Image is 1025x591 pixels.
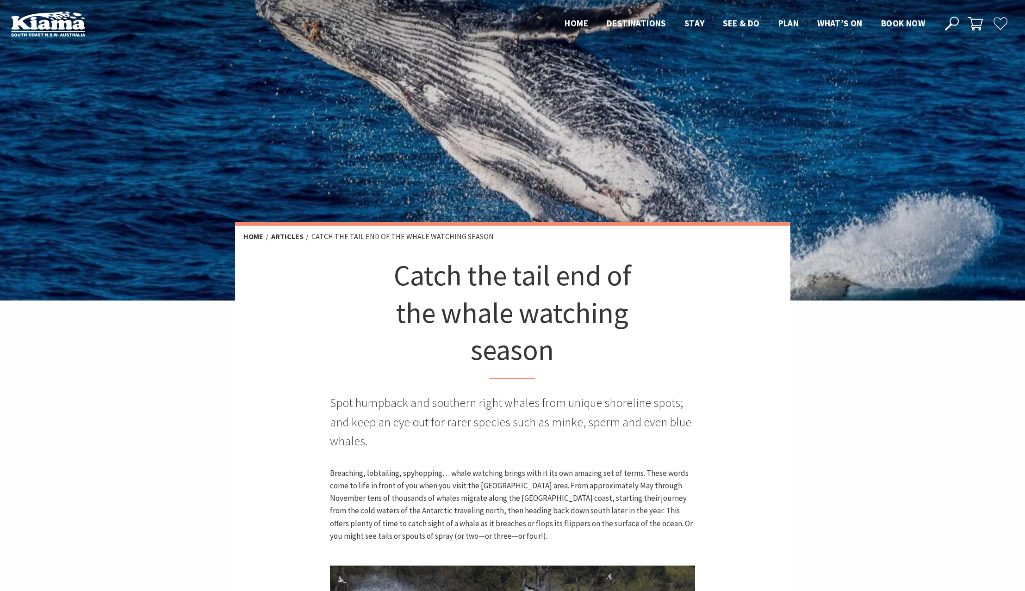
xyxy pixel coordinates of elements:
[607,18,666,29] span: Destinations
[311,231,494,243] li: Catch the tail end of the whale watching season
[271,232,304,241] a: Articles
[243,232,263,241] a: Home
[11,11,85,37] img: Kiama Logo
[881,18,925,29] span: Book now
[817,18,863,29] span: What’s On
[555,16,934,31] nav: Main Menu
[723,18,759,29] span: See & Do
[376,257,650,379] h1: Catch the tail end of the whale watching season
[330,393,695,451] p: Spot humpback and southern right whales from unique shoreline spots; and keep an eye out for rare...
[565,18,588,29] span: Home
[684,18,705,29] span: Stay
[778,18,799,29] span: Plan
[330,467,695,542] p: Breaching, lobtailing, spyhopping… whale watching brings with it its own amazing set of terms. Th...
